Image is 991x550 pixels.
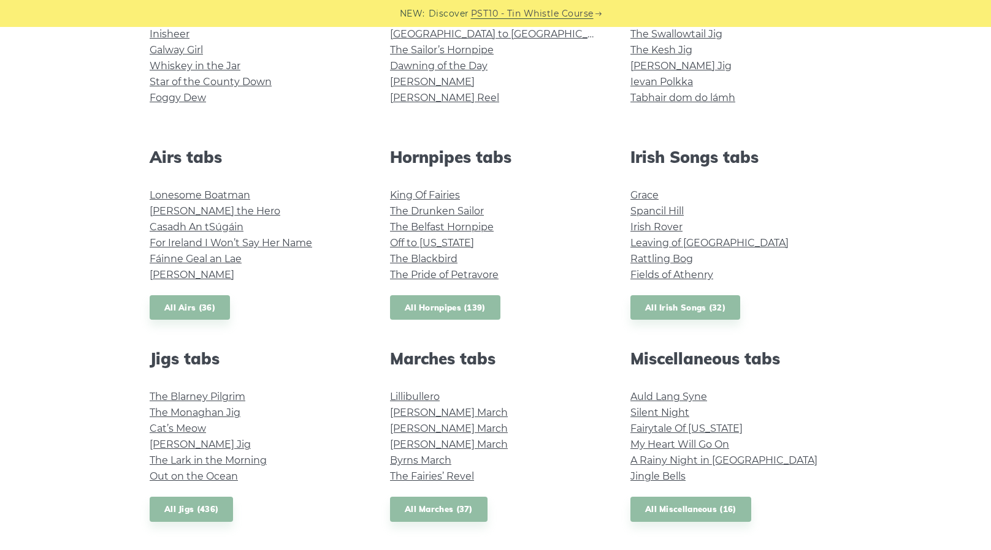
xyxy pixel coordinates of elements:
a: [GEOGRAPHIC_DATA] to [GEOGRAPHIC_DATA] [390,28,616,40]
a: Off to [US_STATE] [390,237,474,249]
a: All Airs (36) [150,295,230,320]
a: Fields of Athenry [630,269,713,281]
a: The Kesh Jig [630,44,692,56]
a: [PERSON_NAME] March [390,407,508,418]
h2: Miscellaneous tabs [630,349,841,368]
a: Irish Rover [630,221,683,233]
a: All Jigs (436) [150,497,233,522]
a: The Blackbird [390,253,457,265]
a: Star of the County Down [150,76,272,88]
a: Ievan Polkka [630,76,693,88]
a: Jingle Bells [630,470,686,482]
a: The Lark in the Morning [150,454,267,466]
a: [PERSON_NAME] Jig [630,60,732,72]
a: Lillibullero [390,391,440,402]
a: The Belfast Hornpipe [390,221,494,233]
h2: Marches tabs [390,349,601,368]
a: The Drunken Sailor [390,205,484,217]
a: The Monaghan Jig [150,407,240,418]
span: Discover [429,7,469,21]
span: NEW: [400,7,425,21]
a: The Blarney Pilgrim [150,391,245,402]
h2: Irish Songs tabs [630,148,841,167]
a: King Of Fairies [390,189,460,201]
h2: Airs tabs [150,148,361,167]
a: [PERSON_NAME] March [390,439,508,450]
a: The Sailor’s Hornpipe [390,44,494,56]
a: All Marches (37) [390,497,488,522]
a: Galway Girl [150,44,203,56]
a: Cat’s Meow [150,423,206,434]
a: Inisheer [150,28,189,40]
a: [PERSON_NAME] [390,76,475,88]
a: Out on the Ocean [150,470,238,482]
a: Casadh An tSúgáin [150,221,243,233]
a: All Hornpipes (139) [390,295,500,320]
a: All Irish Songs (32) [630,295,740,320]
a: [PERSON_NAME] the Hero [150,205,280,217]
a: Silent Night [630,407,689,418]
a: All Miscellaneous (16) [630,497,751,522]
a: [PERSON_NAME] Reel [390,92,499,104]
a: The Pride of Petravore [390,269,499,281]
a: Lonesome Boatman [150,189,250,201]
a: Fáinne Geal an Lae [150,253,242,265]
a: Byrns March [390,454,451,466]
a: The Swallowtail Jig [630,28,722,40]
a: [PERSON_NAME] March [390,423,508,434]
a: Auld Lang Syne [630,391,707,402]
a: Dawning of the Day [390,60,488,72]
a: Rattling Bog [630,253,693,265]
a: Whiskey in the Jar [150,60,240,72]
a: Spancil Hill [630,205,684,217]
a: [PERSON_NAME] [150,269,234,281]
a: Leaving of [GEOGRAPHIC_DATA] [630,237,789,249]
h2: Jigs tabs [150,349,361,368]
a: A Rainy Night in [GEOGRAPHIC_DATA] [630,454,817,466]
a: The Fairies’ Revel [390,470,474,482]
a: Foggy Dew [150,92,206,104]
a: For Ireland I Won’t Say Her Name [150,237,312,249]
a: Fairytale Of [US_STATE] [630,423,743,434]
a: My Heart Will Go On [630,439,729,450]
a: Grace [630,189,659,201]
a: [PERSON_NAME] Jig [150,439,251,450]
a: Tabhair dom do lámh [630,92,735,104]
a: PST10 - Tin Whistle Course [471,7,594,21]
h2: Hornpipes tabs [390,148,601,167]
